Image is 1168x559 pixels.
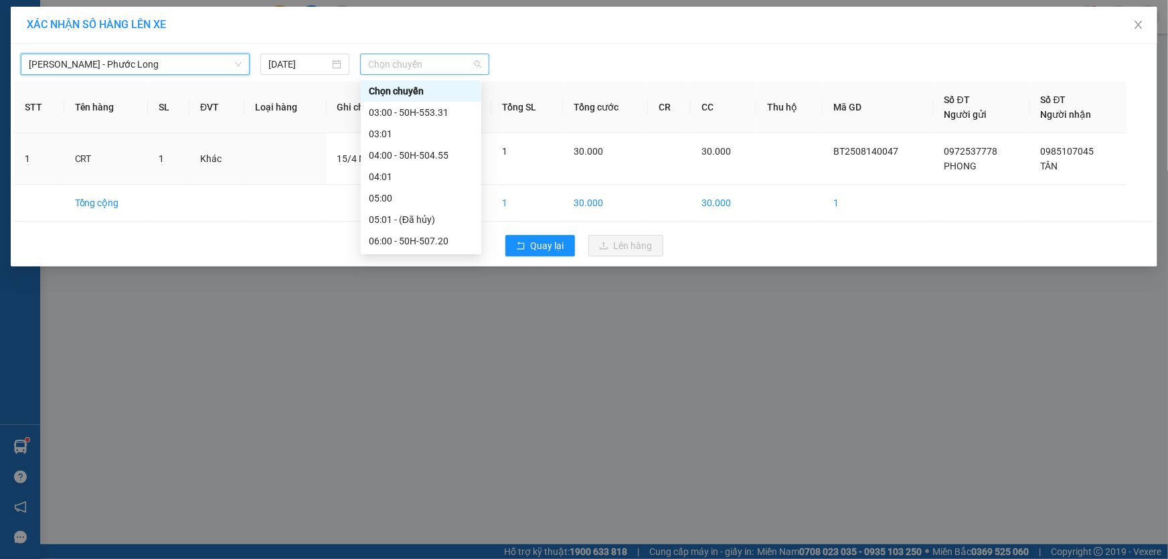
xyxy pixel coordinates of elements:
[1120,7,1157,44] button: Close
[756,82,823,133] th: Thu hộ
[268,57,329,72] input: 14/08/2025
[189,82,244,133] th: ĐVT
[27,18,166,31] span: XÁC NHẬN SỐ HÀNG LÊN XE
[531,238,564,253] span: Quay lại
[369,84,473,98] div: Chọn chuyến
[944,146,998,157] span: 0972537778
[944,94,970,105] span: Số ĐT
[1041,161,1058,171] span: TÂN
[691,185,756,222] td: 30.000
[1133,19,1144,30] span: close
[574,146,603,157] span: 30.000
[563,185,648,222] td: 30.000
[14,133,64,185] td: 1
[369,105,473,120] div: 03:00 - 50H-553.31
[369,234,473,248] div: 06:00 - 50H-507.20
[491,185,563,222] td: 1
[1041,94,1066,105] span: Số ĐT
[823,185,934,222] td: 1
[516,241,525,252] span: rollback
[189,133,244,185] td: Khác
[588,235,663,256] button: uploadLên hàng
[64,82,149,133] th: Tên hàng
[337,153,444,164] span: 15/4 NHẬN HÀNG,DỄ VỠ
[369,148,473,163] div: 04:00 - 50H-504.55
[502,146,507,157] span: 1
[691,82,756,133] th: CC
[148,82,189,133] th: SL
[327,82,492,133] th: Ghi chú
[369,127,473,141] div: 03:01
[833,146,898,157] span: BT2508140047
[29,54,242,74] span: Hồ Chí Minh - Phước Long
[491,82,563,133] th: Tổng SL
[244,82,326,133] th: Loại hàng
[944,161,977,171] span: PHONG
[369,191,473,206] div: 05:00
[648,82,691,133] th: CR
[64,133,149,185] td: CRT
[361,80,481,102] div: Chọn chuyến
[14,82,64,133] th: STT
[944,109,987,120] span: Người gửi
[369,212,473,227] div: 05:01 - (Đã hủy)
[64,185,149,222] td: Tổng cộng
[823,82,934,133] th: Mã GD
[505,235,575,256] button: rollbackQuay lại
[1041,146,1094,157] span: 0985107045
[159,153,164,164] span: 1
[1041,109,1092,120] span: Người nhận
[369,169,473,184] div: 04:01
[368,54,481,74] span: Chọn chuyến
[563,82,648,133] th: Tổng cước
[701,146,731,157] span: 30.000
